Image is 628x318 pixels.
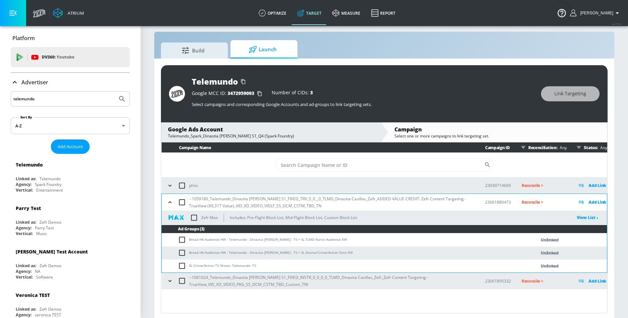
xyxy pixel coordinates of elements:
p: Any [557,144,566,151]
div: Zefr Demos [39,263,62,269]
div: Search CID Name or Number [276,158,493,172]
p: Add Link [589,198,606,206]
div: Add Link [577,182,607,189]
div: Linked as: [16,219,36,225]
div: Atrium [65,10,84,16]
span: Add Account [58,143,83,150]
div: TelemundoLinked as:TelemundoAgency:Spark FoundryVertical:Entertainment [11,156,130,195]
div: Software [36,274,53,280]
span: 3472959093 [228,90,254,96]
div: Telemundo_Spark_Dinastia [PERSON_NAME] S1_Q4 (Spark Foundry) [168,133,374,139]
div: Spark Foundry [35,182,62,187]
label: Sort By [19,115,33,119]
div: Add Link [577,198,607,206]
span: 3 [310,89,313,96]
div: Music [36,231,47,236]
div: Telemundo [39,176,61,182]
td: Broad HA Audience HW - Telemundo - Dinastia [PERSON_NAME] - TS + SL Drama/Crime/Action Fans KW [162,246,522,259]
div: Vertical: [16,187,33,193]
p: --1061024_Telemundo_Dinastia [PERSON_NAME] S1_FIXED_INSTR_0_0_0_0_TLMD_Dinastia Casillas_Zefr_Zef... [189,274,474,288]
div: Agency: [16,312,31,318]
div: veronica TEST [35,312,61,318]
p: Select campaigns and corresponding Google Accounts and ad-groups to link targeting sets. [192,101,534,107]
p: Add Link [589,182,606,189]
div: Agency: [16,225,31,231]
div: Veronica TEST [16,292,50,298]
div: Vertical: [16,274,33,280]
td: Broad HA Audience HW - Telemundo - Dinastia [PERSON_NAME] - TS + SL TLMD Narco Audience KW [162,233,522,246]
div: Parry Test [16,205,41,211]
a: Atrium [53,8,84,18]
p: Unlinked [541,249,559,257]
div: Agency: [16,182,31,187]
td: SL Crime/Action TV Shows -Telemundo- TS [162,259,522,273]
div: [PERSON_NAME] Test Account [16,248,88,255]
p: 23061880473 [485,199,511,206]
div: Reconciliation: [518,142,567,152]
a: View List › [577,215,598,220]
p: Advertiser [21,79,48,86]
span: Build [168,42,218,59]
a: measure [327,1,366,25]
p: Reconcile > [522,277,567,285]
p: Add Link [589,277,606,285]
p: Platform [12,34,35,42]
div: Google MCC ID: [192,90,265,97]
div: Select one or more campaigns to link targeting set. [394,133,601,139]
div: [PERSON_NAME] Test AccountLinked as:Zefr DemosAgency:NAVertical:Software [11,243,130,282]
th: Ad Groups (3) [162,225,607,233]
div: Parry TestLinked as:Zefr DemosAgency:Parry TestVertical:Music [11,200,130,238]
div: Google Ads AccountTelemundo_Spark_Dinastia [PERSON_NAME] S1_Q4 (Spark Foundry) [161,122,381,142]
input: Search Campaign Name or ID [276,158,484,172]
div: Number of CIDs: [272,90,313,97]
span: login as: guillermo.cabrera@zefr.com [577,11,613,15]
p: 23061895332 [485,278,511,285]
div: Google Ads Account [168,126,374,133]
th: Campaign Name [162,142,474,153]
p: Unlinked [541,236,559,244]
div: Advertiser [11,73,130,92]
a: optimize [253,1,292,25]
p: phns [189,182,198,189]
div: Vertical: [16,231,33,236]
input: Search by name [13,95,115,103]
div: Add Link [577,277,607,285]
p: Reconcile > [522,198,567,206]
p: Youtube [57,54,74,61]
button: Submit Search [115,92,129,106]
div: Zefr Demos [39,306,62,312]
button: Add Account [51,139,90,154]
button: [PERSON_NAME] [570,9,621,17]
div: NA [35,269,40,274]
th: Campaign ID [474,142,511,153]
p: --1059180_Telemundo_Dinastia [PERSON_NAME] S1_FIXED_TRV_0_0__0_TLMD_Dinastia Casillas_Zefr_ADDED ... [189,195,474,209]
p: Any [598,144,607,151]
span: Launch [237,41,288,58]
div: Telemundo [192,76,238,87]
div: Telemundo [16,162,43,168]
span: v 4.25.4 [612,22,621,26]
p: Includes: Pre-Flight Block List, Mid-Flight Block List, Custom Block List [230,214,357,221]
div: DV360: Youtube [11,47,130,67]
p: DV360: [42,54,74,61]
p: Reconcile > [522,182,567,189]
p: 23049714609 [485,182,511,189]
div: Linked as: [16,306,36,312]
button: Open Resource Center [552,3,571,22]
div: Campaign [394,126,601,133]
div: Status: [574,142,607,152]
div: Entertainment [36,187,63,193]
div: Zefr Demos [39,219,62,225]
a: Target [292,1,327,25]
div: Agency: [16,269,31,274]
p: Unlinked [541,262,559,270]
a: Report [366,1,401,25]
div: Linked as: [16,176,36,182]
p: Zefr Max [201,214,218,221]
